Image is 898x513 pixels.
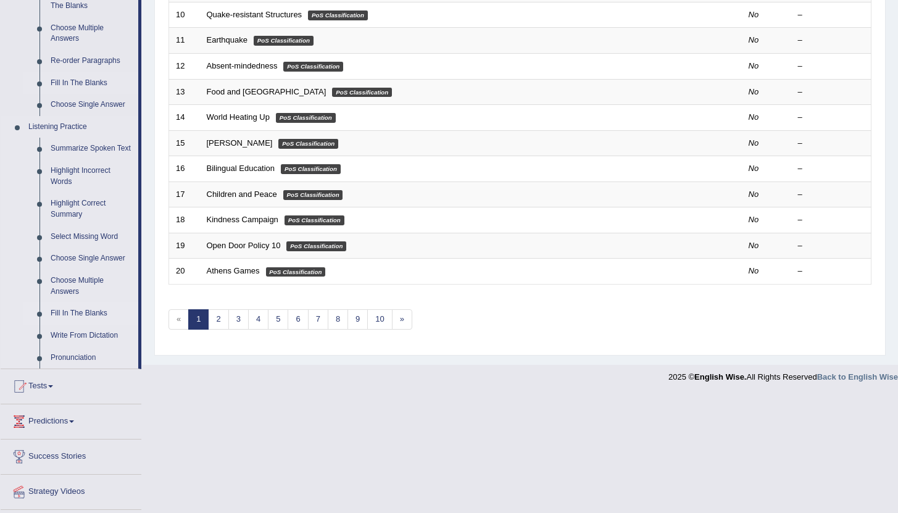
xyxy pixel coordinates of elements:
[798,189,865,201] div: –
[45,17,138,50] a: Choose Multiple Answers
[207,35,248,44] a: Earthquake
[749,138,759,148] em: No
[45,302,138,325] a: Fill In The Blanks
[798,163,865,175] div: –
[347,309,368,330] a: 9
[817,372,898,382] a: Back to English Wise
[798,35,865,46] div: –
[1,475,141,506] a: Strategy Videos
[169,181,200,207] td: 17
[749,87,759,96] em: No
[1,369,141,400] a: Tests
[1,440,141,470] a: Success Stories
[207,241,281,250] a: Open Door Policy 10
[45,138,138,160] a: Summarize Spoken Text
[749,164,759,173] em: No
[749,190,759,199] em: No
[45,226,138,248] a: Select Missing Word
[23,116,138,138] a: Listening Practice
[798,214,865,226] div: –
[266,267,326,277] em: PoS Classification
[208,309,228,330] a: 2
[207,61,278,70] a: Absent-mindedness
[207,164,275,173] a: Bilingual Education
[749,241,759,250] em: No
[276,113,336,123] em: PoS Classification
[207,87,326,96] a: Food and [GEOGRAPHIC_DATA]
[169,53,200,79] td: 12
[169,130,200,156] td: 15
[207,138,273,148] a: [PERSON_NAME]
[308,10,368,20] em: PoS Classification
[749,61,759,70] em: No
[169,207,200,233] td: 18
[749,215,759,224] em: No
[332,88,392,98] em: PoS Classification
[283,62,343,72] em: PoS Classification
[286,241,346,251] em: PoS Classification
[45,94,138,116] a: Choose Single Answer
[45,270,138,302] a: Choose Multiple Answers
[45,347,138,369] a: Pronunciation
[283,190,343,200] em: PoS Classification
[169,28,200,54] td: 11
[798,9,865,21] div: –
[308,309,328,330] a: 7
[169,259,200,285] td: 20
[45,160,138,193] a: Highlight Incorrect Words
[228,309,249,330] a: 3
[207,190,277,199] a: Children and Peace
[749,266,759,275] em: No
[254,36,314,46] em: PoS Classification
[798,240,865,252] div: –
[45,72,138,94] a: Fill In The Blanks
[169,105,200,131] td: 14
[248,309,268,330] a: 4
[168,309,189,330] span: «
[278,139,338,149] em: PoS Classification
[281,164,341,174] em: PoS Classification
[798,112,865,123] div: –
[169,2,200,28] td: 10
[749,10,759,19] em: No
[207,112,270,122] a: World Heating Up
[207,266,260,275] a: Athens Games
[169,233,200,259] td: 19
[207,215,278,224] a: Kindness Campaign
[45,193,138,225] a: Highlight Correct Summary
[1,404,141,435] a: Predictions
[288,309,308,330] a: 6
[207,10,302,19] a: Quake-resistant Structures
[45,325,138,347] a: Write From Dictation
[45,248,138,270] a: Choose Single Answer
[694,372,746,382] strong: English Wise.
[268,309,288,330] a: 5
[169,156,200,182] td: 16
[285,215,344,225] em: PoS Classification
[798,265,865,277] div: –
[392,309,412,330] a: »
[798,86,865,98] div: –
[45,50,138,72] a: Re-order Paragraphs
[328,309,348,330] a: 8
[668,365,898,383] div: 2025 © All Rights Reserved
[169,79,200,105] td: 13
[798,60,865,72] div: –
[188,309,209,330] a: 1
[749,112,759,122] em: No
[749,35,759,44] em: No
[798,138,865,149] div: –
[367,309,392,330] a: 10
